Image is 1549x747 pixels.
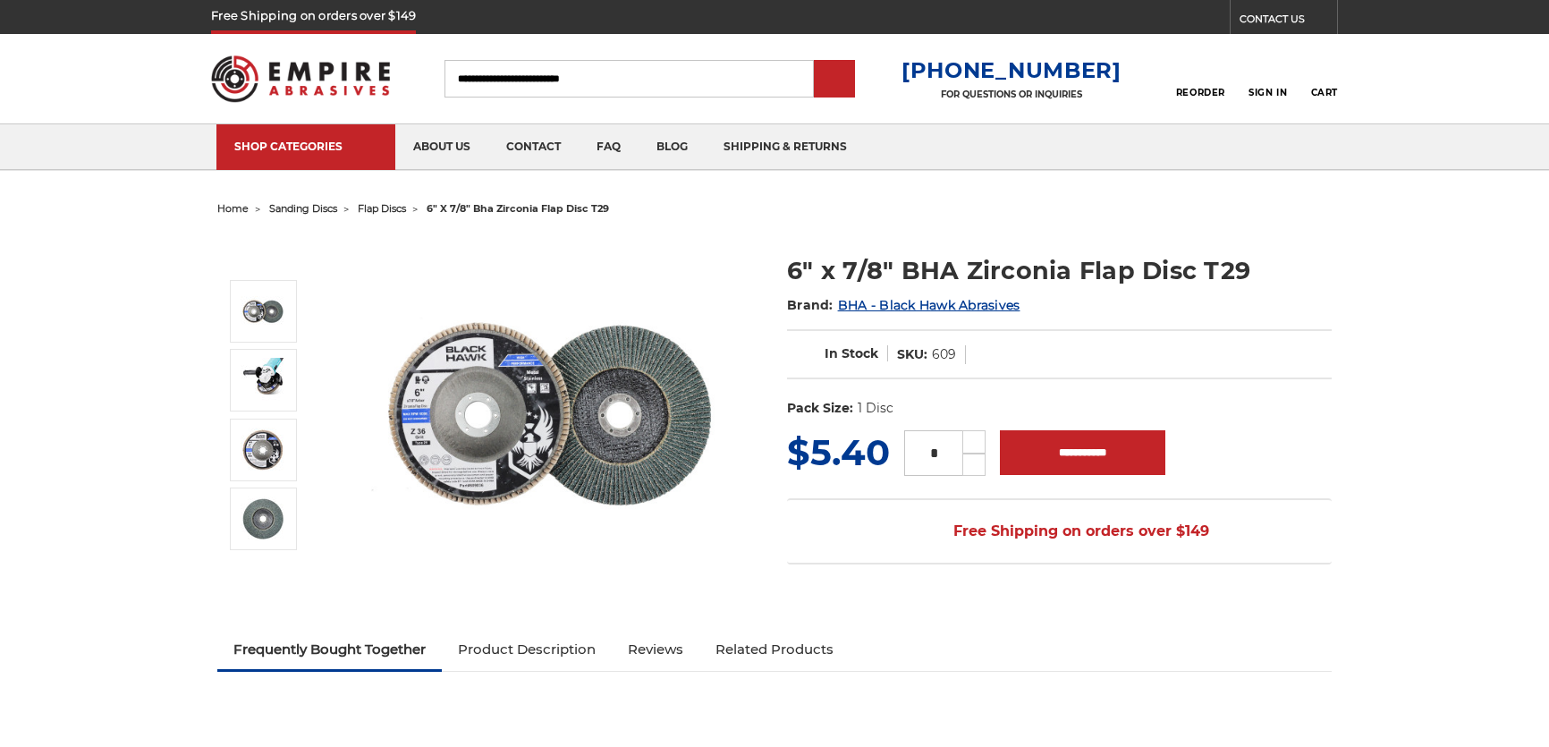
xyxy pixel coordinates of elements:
span: Free Shipping on orders over $149 [910,514,1209,549]
a: faq [579,124,639,170]
button: Previous [243,242,286,280]
a: home [217,202,249,215]
a: BHA - Black Hawk Abrasives [838,297,1020,313]
h1: 6" x 7/8" BHA Zirconia Flap Disc T29 [787,253,1332,288]
span: Reorder [1176,87,1225,98]
a: about us [395,124,488,170]
span: Sign In [1249,87,1287,98]
dd: 609 [932,345,956,364]
a: [PHONE_NUMBER] [901,57,1122,83]
input: Submit [817,62,852,98]
img: BHA 36 grit Zirconia 6" flap discs for precise metal and wood sanding [241,428,285,472]
a: Frequently Bought Together [217,630,442,669]
a: Reviews [612,630,699,669]
dt: SKU: [897,345,927,364]
img: Black Hawk 6 inch T29 coarse flap discs, 36 grit for efficient material removal [371,234,729,592]
a: Cart [1311,59,1338,98]
span: Cart [1311,87,1338,98]
a: Product Description [442,630,612,669]
a: shipping & returns [706,124,865,170]
img: Black Hawk 6 inch T29 coarse flap discs, 36 grit for efficient material removal [241,289,285,334]
a: Related Products [699,630,850,669]
dt: Pack Size: [787,399,853,418]
img: General-purpose grinding with a 6-inch angle grinder and T29 flap disc. [241,358,285,403]
a: CONTACT US [1240,9,1337,34]
button: Next [243,553,286,591]
a: sanding discs [269,202,337,215]
img: Empire Abrasives' 6" T29 Zirconia Flap Discs, 36 grit for aggressive metal grinding [241,497,285,541]
a: contact [488,124,579,170]
p: FOR QUESTIONS OR INQUIRIES [901,89,1122,100]
span: 6" x 7/8" bha zirconia flap disc t29 [427,202,609,215]
span: $5.40 [787,430,890,474]
a: flap discs [358,202,406,215]
dd: 1 Disc [858,399,893,418]
span: In Stock [825,345,878,361]
a: blog [639,124,706,170]
img: Empire Abrasives [211,44,390,114]
span: Brand: [787,297,834,313]
div: SHOP CATEGORIES [234,140,377,153]
a: Reorder [1176,59,1225,98]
